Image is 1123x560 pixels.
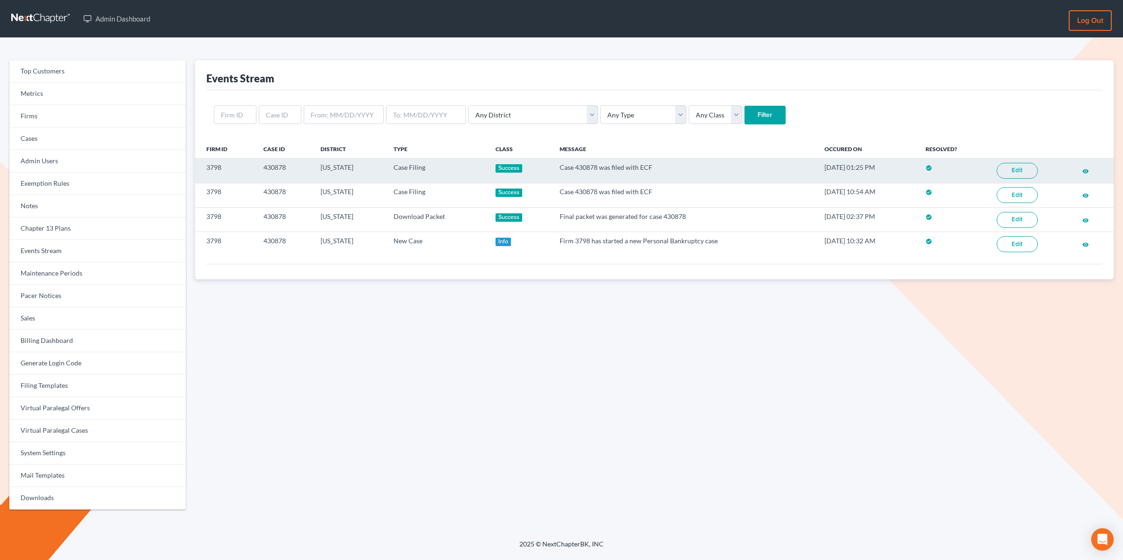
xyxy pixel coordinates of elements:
div: Success [496,164,523,173]
td: Case Filing [386,159,488,183]
td: 3798 [195,232,256,256]
td: [DATE] 02:37 PM [817,207,918,232]
td: Case Filing [386,183,488,207]
a: Exemption Rules [9,173,186,195]
a: visibility [1082,216,1089,224]
a: Sales [9,307,186,330]
a: Events Stream [9,240,186,262]
a: Cases [9,128,186,150]
td: Case 430878 was filed with ECF [552,159,817,183]
input: Case ID [259,105,301,124]
input: Firm ID [214,105,256,124]
a: Filing Templates [9,375,186,397]
a: visibility [1082,167,1089,175]
td: 3798 [195,183,256,207]
a: Log out [1069,10,1112,31]
i: visibility [1082,168,1089,175]
td: New Case [386,232,488,256]
th: Occured On [817,139,918,158]
a: Virtual Paralegal Cases [9,420,186,442]
a: Edit [997,187,1038,203]
a: Admin Dashboard [79,10,155,27]
input: Filter [744,106,786,124]
td: 430878 [256,159,313,183]
td: 3798 [195,159,256,183]
td: Download Packet [386,207,488,232]
th: Firm ID [195,139,256,158]
th: Type [386,139,488,158]
th: Case ID [256,139,313,158]
a: System Settings [9,442,186,465]
td: [DATE] 10:32 AM [817,232,918,256]
a: Chapter 13 Plans [9,218,186,240]
a: Billing Dashboard [9,330,186,352]
a: Mail Templates [9,465,186,487]
div: Events Stream [206,72,274,85]
a: Firms [9,105,186,128]
td: Final packet was generated for case 430878 [552,207,817,232]
div: 2025 © NextChapterBK, INC [295,539,828,556]
td: [DATE] 01:25 PM [817,159,918,183]
td: Firm 3798 has started a new Personal Bankruptcy case [552,232,817,256]
a: Metrics [9,83,186,105]
i: check_circle [926,165,932,171]
th: Message [552,139,817,158]
td: [US_STATE] [313,159,386,183]
i: visibility [1082,241,1089,248]
a: Downloads [9,487,186,509]
input: To: MM/DD/YYYY [386,105,466,124]
a: Edit [997,236,1038,252]
th: Resolved? [918,139,989,158]
th: Class [488,139,552,158]
a: Maintenance Periods [9,262,186,285]
a: Virtual Paralegal Offers [9,397,186,420]
a: Edit [997,212,1038,228]
div: Info [496,238,511,246]
td: [US_STATE] [313,183,386,207]
div: Success [496,189,523,197]
td: [DATE] 10:54 AM [817,183,918,207]
a: Pacer Notices [9,285,186,307]
i: check_circle [926,238,932,245]
input: From: MM/DD/YYYY [304,105,384,124]
i: visibility [1082,217,1089,224]
a: visibility [1082,240,1089,248]
a: Admin Users [9,150,186,173]
a: Generate Login Code [9,352,186,375]
td: 430878 [256,207,313,232]
td: Case 430878 was filed with ECF [552,183,817,207]
td: [US_STATE] [313,207,386,232]
div: Open Intercom Messenger [1091,528,1114,551]
td: [US_STATE] [313,232,386,256]
a: Top Customers [9,60,186,83]
td: 430878 [256,232,313,256]
a: visibility [1082,191,1089,199]
a: Notes [9,195,186,218]
i: check_circle [926,189,932,196]
th: District [313,139,386,158]
a: Edit [997,163,1038,179]
td: 430878 [256,183,313,207]
i: visibility [1082,192,1089,199]
td: 3798 [195,207,256,232]
div: Success [496,213,523,222]
i: check_circle [926,214,932,220]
